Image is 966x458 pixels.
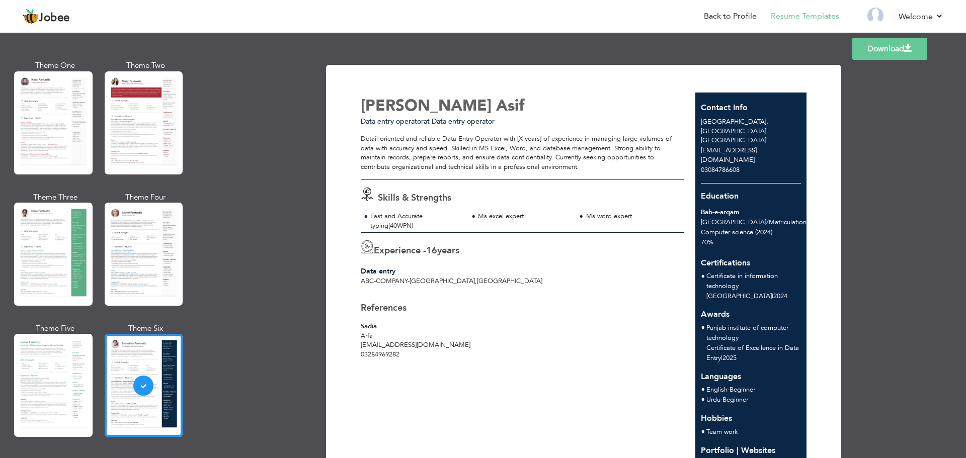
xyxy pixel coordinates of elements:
span: abc-company [361,277,408,286]
li: Beginner [706,385,755,395]
span: | [721,353,722,362]
span: Contact Info [701,102,748,113]
img: jobee.io [23,9,39,25]
span: Data entry [361,266,395,276]
span: Languages [701,363,741,383]
span: / [766,218,769,227]
a: Back to Profile [704,11,757,22]
span: , [475,277,477,286]
span: | [772,292,773,301]
span: 2025 [722,353,737,362]
div: [EMAIL_ADDRESS][DOMAIN_NAME] [361,340,517,350]
a: Download [852,38,927,60]
a: Jobee [23,9,70,25]
a: Resume Templates [771,11,839,22]
span: Team work [706,427,738,436]
div: Theme Five [16,323,95,334]
span: Punjab institute of computer technology [706,323,788,342]
span: Experience - [374,244,426,257]
span: Hobbies [701,413,732,424]
span: Certificate in information technology [706,271,778,291]
label: years [426,244,459,257]
span: Data entry operator [361,117,424,126]
span: [GEOGRAPHIC_DATA] [477,277,542,286]
span: Skills & Strengths [378,192,451,204]
span: - [720,395,722,404]
span: 03084786608 [701,165,740,174]
span: at Data entry operator [424,117,495,126]
span: Education [701,191,739,202]
span: - [728,385,730,394]
span: [GEOGRAPHIC_DATA] [410,277,475,286]
div: 03284969282 [361,350,517,359]
span: Certifications [701,250,750,269]
div: Fast and Accurate typing(40WPN) [370,212,462,230]
div: Detail-oriented and reliable Data Entry Operator with [X years] of experience in managing large v... [361,134,684,171]
span: [GEOGRAPHIC_DATA] [701,136,766,145]
span: Jobee [39,13,70,24]
div: Theme Two [107,60,185,71]
span: 70% [701,238,713,247]
div: Theme Three [16,192,95,203]
span: Computer science [701,228,753,237]
div: Theme Four [107,192,185,203]
span: Awards [701,301,730,320]
span: References [361,302,407,314]
div: Ms excel expert [478,212,570,221]
div: [GEOGRAPHIC_DATA] [695,117,807,145]
span: [EMAIL_ADDRESS][DOMAIN_NAME] [701,146,757,164]
li: Beginner [706,395,748,405]
span: - [408,277,410,286]
span: 16 [426,244,437,257]
span: Asif [496,95,524,116]
img: Profile Img [867,8,883,24]
span: [PERSON_NAME] [361,95,492,116]
div: Arfa [361,331,517,341]
span: Portfolio | Websites [701,445,775,456]
span: Urdu [706,395,720,404]
span: [GEOGRAPHIC_DATA] Matriculation [701,218,807,227]
div: Sadia [361,322,517,331]
span: Certificate of Excellence in Data Entry [706,343,799,362]
span: English [706,385,728,394]
div: Theme Six [107,323,185,334]
div: Bab-e-arqam [701,208,801,217]
span: , [766,117,768,126]
p: [GEOGRAPHIC_DATA] 2024 [706,292,801,302]
span: (2024) [755,228,772,237]
a: Welcome [899,11,943,23]
div: Ms word expert [586,212,678,221]
div: Theme One [16,60,95,71]
span: [GEOGRAPHIC_DATA] [701,117,766,126]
